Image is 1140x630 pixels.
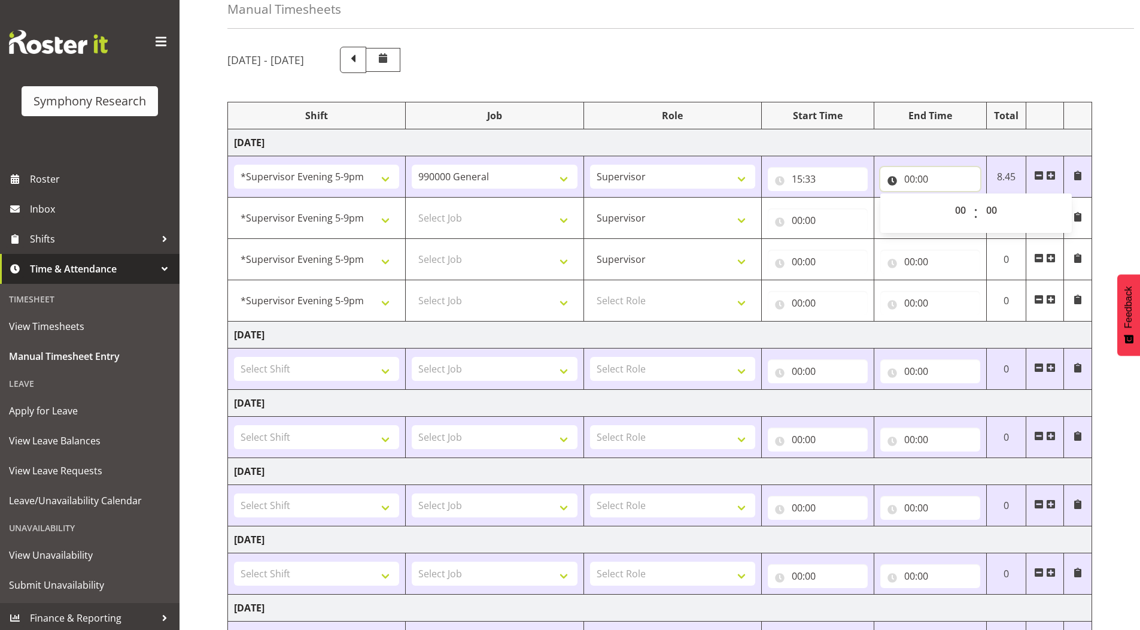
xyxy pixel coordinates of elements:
div: Timesheet [3,287,177,311]
input: Click to select... [768,564,868,588]
a: View Unavailability [3,540,177,570]
td: [DATE] [228,390,1092,417]
td: 8.45 [986,156,1026,198]
span: Manual Timesheet Entry [9,347,171,365]
div: Job [412,108,577,123]
a: Submit Unavailability [3,570,177,600]
span: Feedback [1123,286,1134,328]
span: Submit Unavailability [9,576,171,594]
div: Shift [234,108,399,123]
span: Roster [30,170,174,188]
span: Finance & Reporting [30,609,156,627]
span: Time & Attendance [30,260,156,278]
a: Manual Timesheet Entry [3,341,177,371]
h5: [DATE] - [DATE] [227,53,304,66]
a: View Leave Balances [3,426,177,456]
td: [DATE] [228,458,1092,485]
input: Click to select... [768,359,868,383]
td: [DATE] [228,526,1092,553]
input: Click to select... [768,496,868,520]
td: 0 [986,553,1026,595]
input: Click to select... [880,250,980,274]
span: Shifts [30,230,156,248]
input: Click to select... [768,208,868,232]
td: [DATE] [228,129,1092,156]
button: Feedback - Show survey [1117,274,1140,356]
div: Leave [3,371,177,396]
input: Click to select... [880,167,980,191]
span: View Leave Requests [9,462,171,480]
div: Start Time [768,108,868,123]
a: View Leave Requests [3,456,177,486]
td: [DATE] [228,322,1092,349]
img: Rosterit website logo [9,30,108,54]
span: Apply for Leave [9,402,171,420]
span: Inbox [30,200,174,218]
td: 0 [986,417,1026,458]
span: View Timesheets [9,317,171,335]
input: Click to select... [768,428,868,452]
td: [DATE] [228,595,1092,622]
a: Leave/Unavailability Calendar [3,486,177,516]
div: Unavailability [3,516,177,540]
input: Click to select... [768,291,868,315]
input: Click to select... [768,250,868,274]
span: : [974,198,978,228]
a: View Timesheets [3,311,177,341]
h4: Manual Timesheets [227,2,341,16]
span: Leave/Unavailability Calendar [9,492,171,510]
input: Click to select... [880,564,980,588]
td: 0 [986,239,1026,280]
input: Click to select... [880,359,980,383]
div: Total [993,108,1020,123]
div: Role [590,108,755,123]
input: Click to select... [768,167,868,191]
td: 0 [986,349,1026,390]
input: Click to select... [880,496,980,520]
a: Apply for Leave [3,396,177,426]
input: Click to select... [880,428,980,452]
span: View Leave Balances [9,432,171,450]
div: End Time [880,108,980,123]
td: 0 [986,280,1026,322]
input: Click to select... [880,291,980,315]
span: View Unavailability [9,546,171,564]
div: Symphony Research [34,92,146,110]
td: 0 [986,485,1026,526]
